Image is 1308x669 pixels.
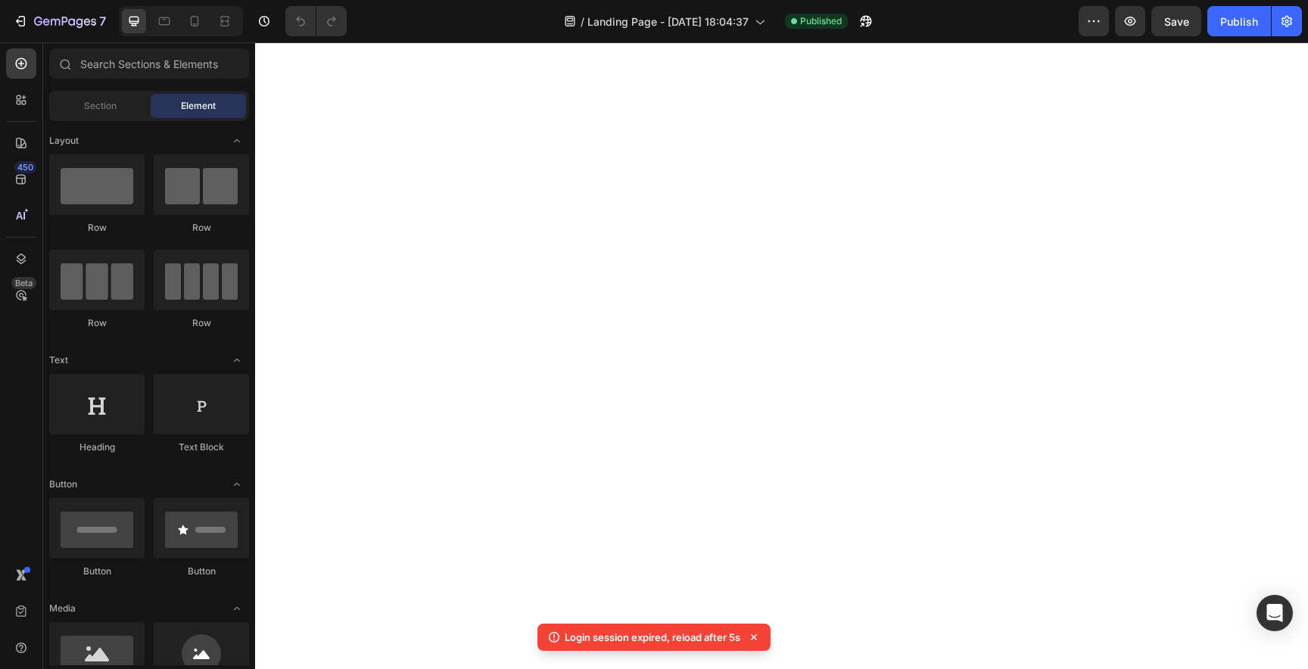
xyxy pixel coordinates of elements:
span: Section [84,99,117,113]
input: Search Sections & Elements [49,48,249,79]
span: Text [49,353,68,367]
div: 450 [14,161,36,173]
div: Heading [49,440,145,454]
span: Toggle open [225,348,249,372]
button: 7 [6,6,113,36]
span: Layout [49,134,79,148]
button: Publish [1207,6,1271,36]
div: Row [154,316,249,330]
span: Toggle open [225,472,249,496]
div: Row [49,316,145,330]
span: Toggle open [225,596,249,621]
span: Media [49,602,76,615]
div: Undo/Redo [285,6,347,36]
span: Landing Page - [DATE] 18:04:37 [587,14,749,30]
span: Save [1164,15,1189,28]
p: Login session expired, reload after 5s [565,630,740,645]
div: Text Block [154,440,249,454]
div: Row [49,221,145,235]
button: Save [1151,6,1201,36]
span: Element [181,99,216,113]
div: Button [154,565,249,578]
div: Beta [11,277,36,289]
span: / [581,14,584,30]
div: Open Intercom Messenger [1257,595,1293,631]
div: Publish [1220,14,1258,30]
div: Button [49,565,145,578]
iframe: Design area [255,42,1308,669]
span: Button [49,478,77,491]
span: Published [800,14,842,28]
p: 7 [99,12,106,30]
span: Toggle open [225,129,249,153]
div: Row [154,221,249,235]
